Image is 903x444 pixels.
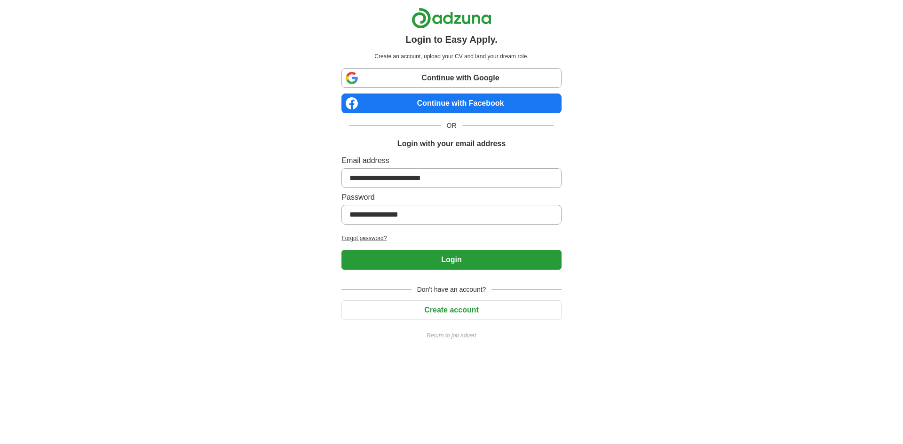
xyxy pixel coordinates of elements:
h1: Login with your email address [397,138,506,149]
a: Create account [341,306,561,314]
a: Continue with Google [341,68,561,88]
p: Create an account, upload your CV and land your dream role. [343,52,559,61]
span: OR [441,121,462,131]
a: Forgot password? [341,234,561,242]
span: Don't have an account? [412,285,492,295]
button: Login [341,250,561,270]
button: Create account [341,300,561,320]
img: Adzuna logo [412,8,491,29]
a: Continue with Facebook [341,93,561,113]
a: Return to job advert [341,331,561,340]
h1: Login to Easy Apply. [405,32,498,47]
label: Email address [341,155,561,166]
label: Password [341,192,561,203]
